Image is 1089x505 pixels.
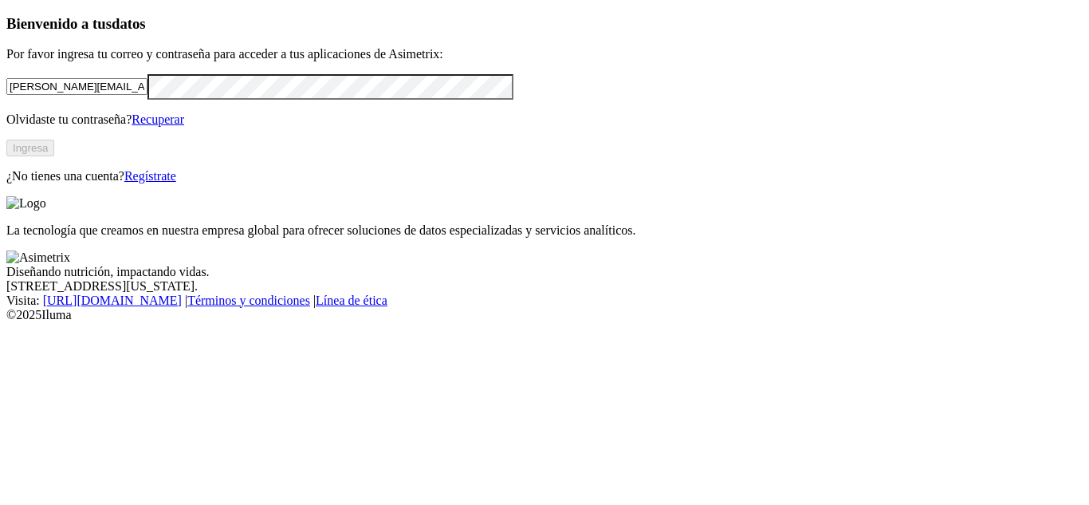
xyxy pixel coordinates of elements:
[112,15,146,32] span: datos
[6,112,1083,127] p: Olvidaste tu contraseña?
[6,265,1083,279] div: Diseñando nutrición, impactando vidas.
[43,294,182,307] a: [URL][DOMAIN_NAME]
[6,140,54,156] button: Ingresa
[6,294,1083,308] div: Visita : | |
[6,196,46,211] img: Logo
[6,251,70,265] img: Asimetrix
[6,308,1083,322] div: © 2025 Iluma
[6,279,1083,294] div: [STREET_ADDRESS][US_STATE].
[132,112,184,126] a: Recuperar
[124,169,176,183] a: Regístrate
[6,169,1083,183] p: ¿No tienes una cuenta?
[316,294,387,307] a: Línea de ética
[6,223,1083,238] p: La tecnología que creamos en nuestra empresa global para ofrecer soluciones de datos especializad...
[6,15,1083,33] h3: Bienvenido a tus
[6,47,1083,61] p: Por favor ingresa tu correo y contraseña para acceder a tus aplicaciones de Asimetrix:
[187,294,310,307] a: Términos y condiciones
[6,78,147,95] input: Tu correo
